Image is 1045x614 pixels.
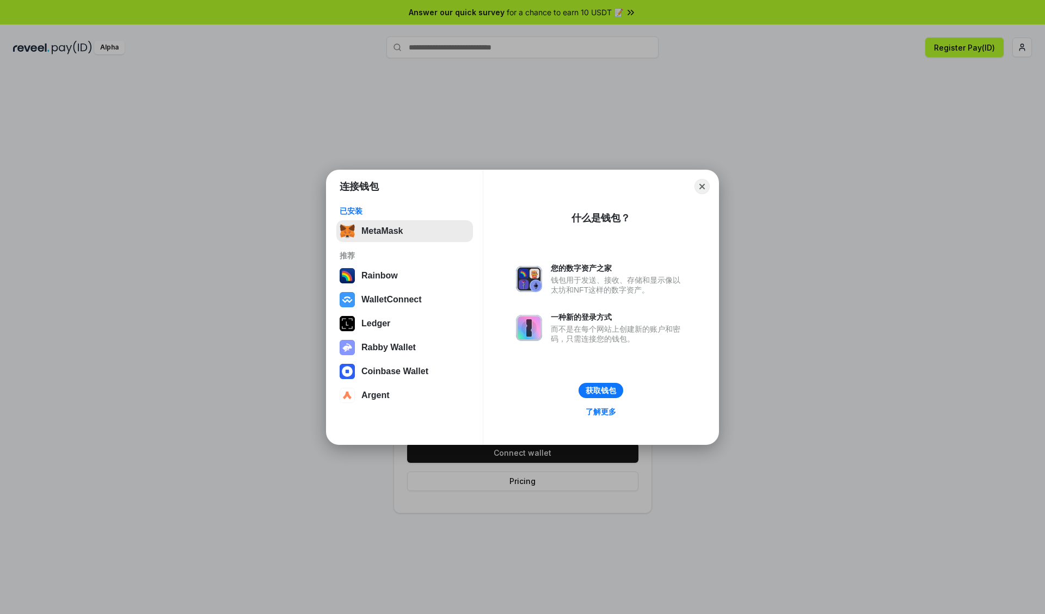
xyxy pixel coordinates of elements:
[579,383,623,398] button: 获取钱包
[340,364,355,379] img: svg+xml,%3Csvg%20width%3D%2228%22%20height%3D%2228%22%20viewBox%3D%220%200%2028%2028%22%20fill%3D...
[586,386,616,395] div: 获取钱包
[340,206,470,216] div: 已安装
[361,295,422,305] div: WalletConnect
[516,315,542,341] img: svg+xml,%3Csvg%20xmlns%3D%22http%3A%2F%2Fwww.w3.org%2F2000%2Fsvg%22%20fill%3D%22none%22%20viewBox...
[361,319,390,328] div: Ledger
[336,289,473,311] button: WalletConnect
[551,312,686,322] div: 一种新的登录方式
[551,324,686,344] div: 而不是在每个网站上创建新的账户和密码，只需连接您的钱包。
[340,180,379,193] h1: 连接钱包
[340,340,355,355] img: svg+xml,%3Csvg%20xmlns%3D%22http%3A%2F%2Fwww.w3.org%2F2000%2Fsvg%22%20fill%3D%22none%22%20viewBox...
[579,405,623,419] a: 了解更多
[340,224,355,239] img: svg+xml,%3Csvg%20fill%3D%22none%22%20height%3D%2233%22%20viewBox%3D%220%200%2035%2033%22%20width%...
[336,384,473,406] button: Argent
[361,271,398,281] div: Rainbow
[336,265,473,287] button: Rainbow
[336,361,473,382] button: Coinbase Wallet
[340,251,470,261] div: 推荐
[361,226,403,236] div: MetaMask
[340,388,355,403] img: svg+xml,%3Csvg%20width%3D%2228%22%20height%3D%2228%22%20viewBox%3D%220%200%2028%2028%22%20fill%3D...
[340,316,355,331] img: svg+xml,%3Csvg%20xmlns%3D%22http%3A%2F%2Fwww.w3.org%2F2000%2Fsvg%22%20width%3D%2228%22%20height%3...
[336,313,473,334] button: Ledger
[336,220,473,242] button: MetaMask
[340,292,355,307] img: svg+xml,%3Csvg%20width%3D%2228%22%20height%3D%2228%22%20viewBox%3D%220%200%2028%2028%22%20fill%3D...
[551,263,686,273] div: 您的数字资产之家
[694,179,710,194] button: Close
[516,266,542,292] img: svg+xml,%3Csvg%20xmlns%3D%22http%3A%2F%2Fwww.w3.org%2F2000%2Fsvg%22%20fill%3D%22none%22%20viewBox...
[551,275,686,295] div: 钱包用于发送、接收、存储和显示像以太坊和NFT这样的数字资产。
[571,212,630,225] div: 什么是钱包？
[361,343,416,352] div: Rabby Wallet
[336,337,473,358] button: Rabby Wallet
[586,407,616,417] div: 了解更多
[340,268,355,283] img: svg+xml,%3Csvg%20width%3D%22120%22%20height%3D%22120%22%20viewBox%3D%220%200%20120%20120%22%20fil...
[361,367,428,376] div: Coinbase Wallet
[361,390,390,400] div: Argent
